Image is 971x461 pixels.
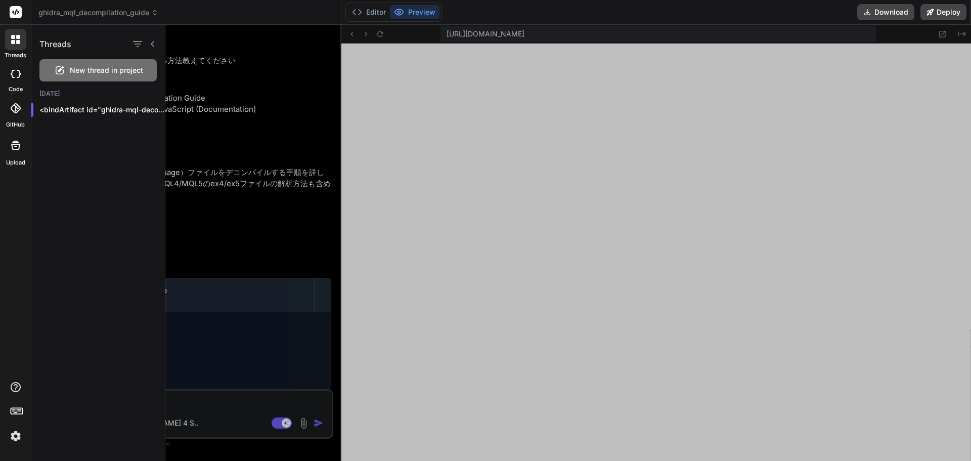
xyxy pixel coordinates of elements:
span: ghidra_mql_decompilation_guide [38,8,158,18]
h1: Threads [39,38,71,50]
h2: [DATE] [31,90,165,98]
label: threads [5,51,26,60]
img: settings [7,428,24,445]
button: Editor [348,5,390,19]
span: New thread in project [70,65,143,75]
button: Download [857,4,914,20]
p: <bindArtifact id="ghidra-mql-decompilati... [39,105,165,115]
label: GitHub [6,120,25,129]
button: Deploy [920,4,966,20]
label: Upload [6,158,25,167]
button: Preview [390,5,439,19]
label: code [9,85,23,94]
